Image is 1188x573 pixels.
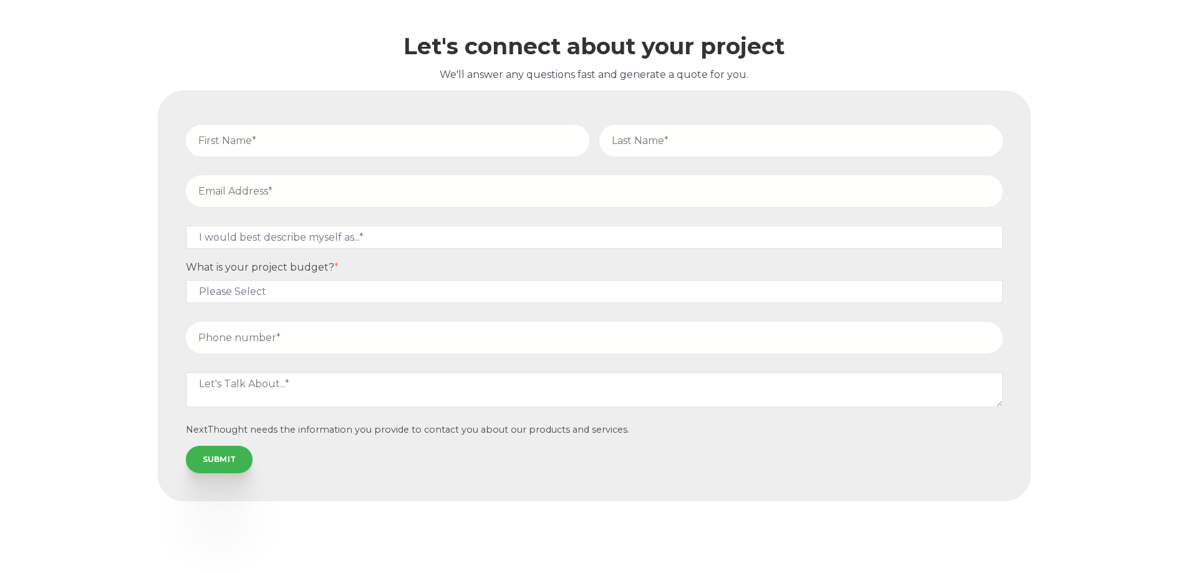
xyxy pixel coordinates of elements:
input: Last Name* [599,125,1003,156]
h2: Let's connect about your project [158,34,1031,59]
input: Email Address* [186,175,1003,207]
input: Phone number* [186,322,1003,354]
span: What is your project budget? [186,261,334,273]
p: We'll answer any questions fast and generate a quote for you. [158,67,1031,83]
p: NextThought needs the information you provide to contact you about our products and services. [186,425,1003,435]
input: SUBMIT [186,446,253,473]
input: First Name* [186,125,589,156]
